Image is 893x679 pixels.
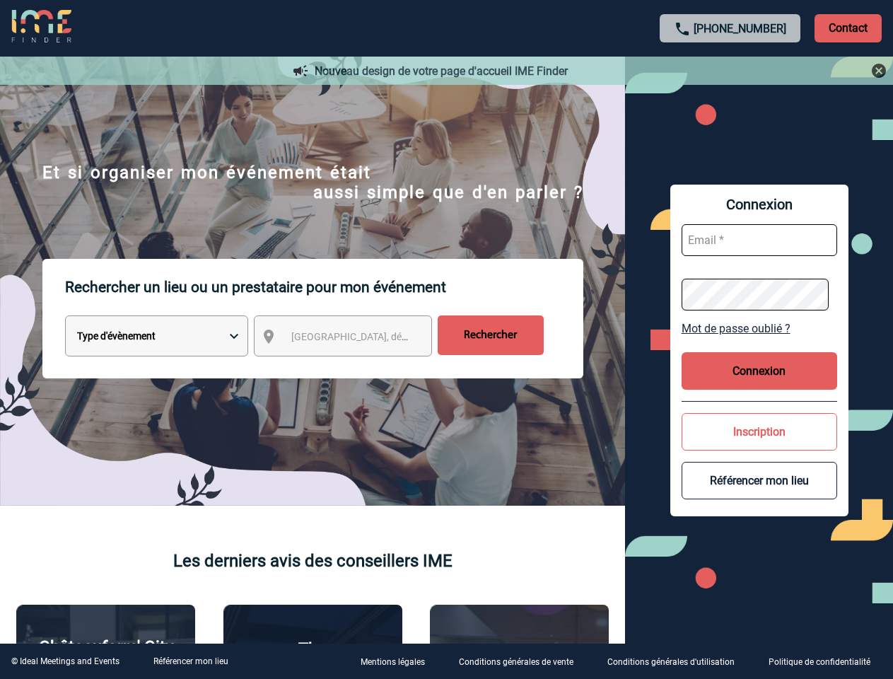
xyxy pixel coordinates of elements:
p: Conditions générales de vente [459,658,573,668]
a: Politique de confidentialité [757,655,893,668]
a: Référencer mon lieu [153,656,228,666]
a: Mentions légales [349,655,448,668]
div: © Ideal Meetings and Events [11,656,119,666]
a: Conditions générales d'utilisation [596,655,757,668]
p: Politique de confidentialité [769,658,870,668]
p: Mentions légales [361,658,425,668]
p: Conditions générales d'utilisation [607,658,735,668]
a: Conditions générales de vente [448,655,596,668]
